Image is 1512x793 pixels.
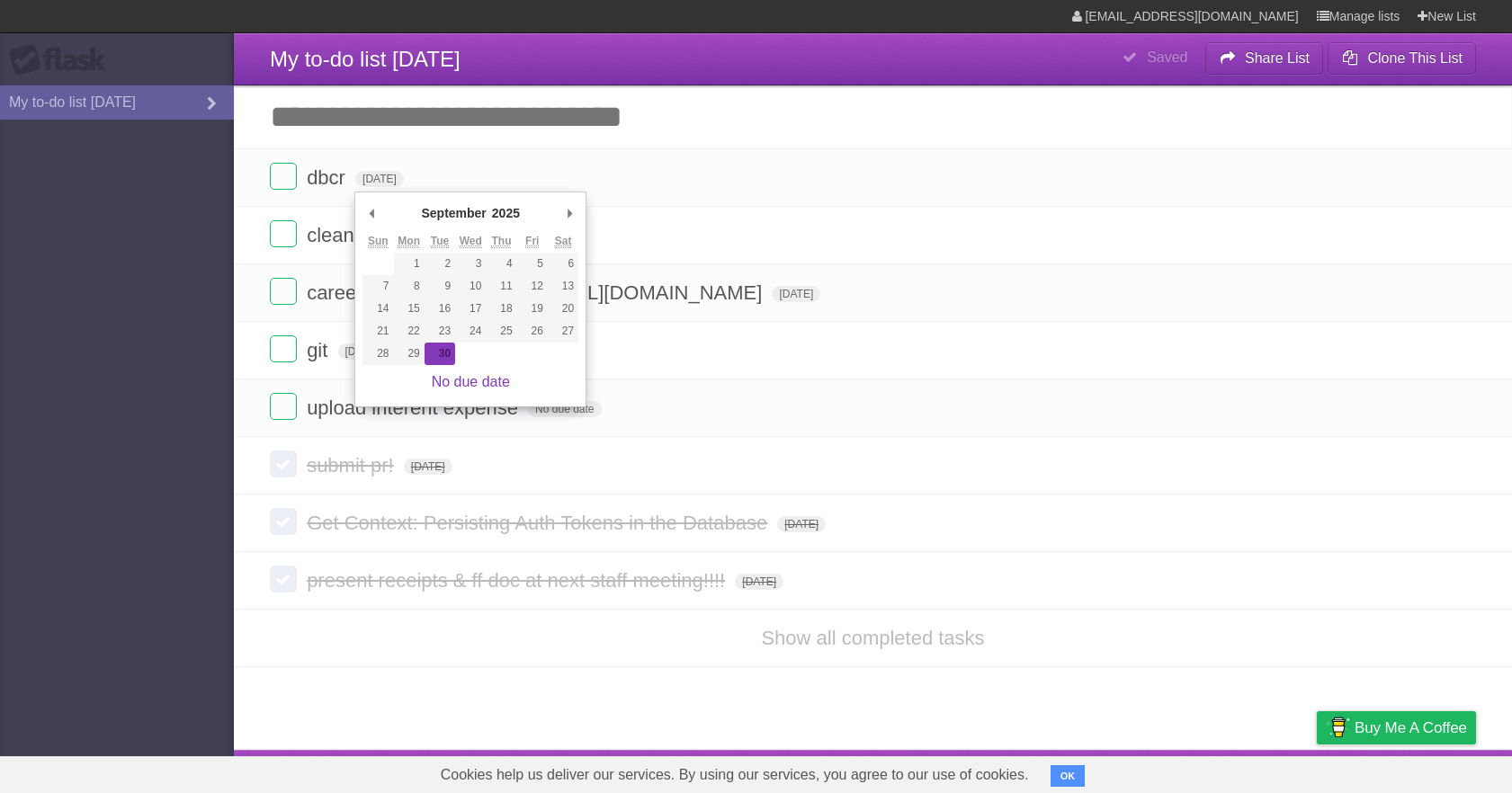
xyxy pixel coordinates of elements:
[777,516,826,532] span: [DATE]
[425,320,455,343] button: 23
[431,235,449,248] abbr: Tuesday
[307,454,398,477] span: submit pr!
[517,320,548,343] button: 26
[548,320,578,343] button: 27
[555,235,572,248] abbr: Saturday
[1232,754,1272,789] a: Terms
[270,335,297,362] label: Done
[368,235,389,248] abbr: Sunday
[1317,711,1476,744] a: Buy me a coffee
[270,566,297,593] label: Done
[460,235,482,248] abbr: Wednesday
[517,253,548,275] button: 5
[761,627,984,649] a: Show all completed tasks
[398,235,420,248] abbr: Monday
[307,339,332,361] span: git
[9,44,117,76] div: Flask
[270,393,297,420] label: Done
[307,166,350,189] span: dbcr
[270,508,297,535] label: Done
[418,200,488,227] div: September
[425,298,455,320] button: 16
[362,343,393,365] button: 28
[307,396,523,419] span: upload interent expense
[1326,712,1350,743] img: Buy me a coffee
[1147,49,1187,65] b: Saved
[455,275,486,298] button: 10
[1293,754,1340,789] a: Privacy
[455,253,486,275] button: 3
[270,163,297,190] label: Done
[491,235,511,248] abbr: Thursday
[489,200,523,227] div: 2025
[560,200,578,227] button: Next Month
[455,320,486,343] button: 24
[394,275,425,298] button: 8
[270,47,461,71] span: My to-do list [DATE]
[394,343,425,365] button: 29
[517,275,548,298] button: 12
[425,343,455,365] button: 30
[525,235,539,248] abbr: Friday
[394,320,425,343] button: 22
[362,320,393,343] button: 21
[338,343,387,360] span: [DATE]
[394,298,425,320] button: 15
[772,286,820,302] span: [DATE]
[1355,712,1467,744] span: Buy me a coffee
[270,278,297,305] label: Done
[1363,754,1476,789] a: Suggest a feature
[425,253,455,275] button: 2
[1051,765,1086,787] button: OK
[486,275,516,298] button: 11
[517,298,548,320] button: 19
[362,200,380,227] button: Previous Month
[1137,754,1210,789] a: Developers
[394,253,425,275] button: 1
[486,320,516,343] button: 25
[425,275,455,298] button: 9
[455,298,486,320] button: 17
[1367,50,1463,66] b: Clone This List
[270,220,297,247] label: Done
[270,450,297,477] label: Done
[362,298,393,320] button: 14
[735,574,783,590] span: [DATE]
[548,275,578,298] button: 13
[1078,754,1115,789] a: About
[548,253,578,275] button: 6
[404,459,452,475] span: [DATE]
[486,298,516,320] button: 18
[1328,42,1476,75] button: Clone This List
[548,298,578,320] button: 20
[362,275,393,298] button: 7
[1205,42,1324,75] button: Share List
[307,512,772,534] span: Get Context: Persisting Auth Tokens in the Database
[1245,50,1310,66] b: Share List
[423,757,1047,793] span: Cookies help us deliver our services. By using our services, you agree to our use of cookies.
[355,171,404,187] span: [DATE]
[307,224,434,246] span: cleanup ff doc
[486,253,516,275] button: 4
[432,374,510,389] a: No due date
[307,281,766,304] span: career convos guide for 1-1 [URL][DOMAIN_NAME]
[307,569,729,592] span: present receipts & ff doc at next staff meeting!!!!
[528,401,601,417] span: No due date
